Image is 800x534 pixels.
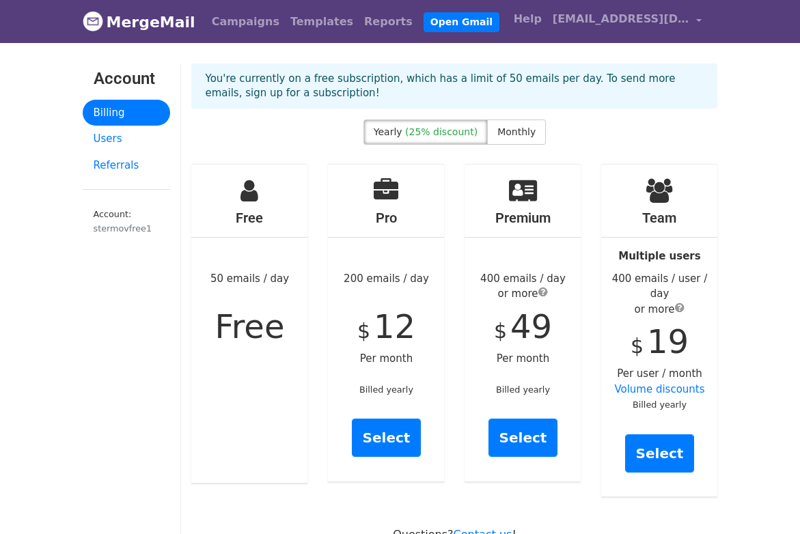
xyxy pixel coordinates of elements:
span: Free [215,307,285,346]
span: 49 [510,307,552,346]
h4: Team [601,210,717,226]
h3: Account [94,69,160,89]
a: Reports [359,8,418,36]
div: 400 emails / user / day or more [601,271,717,318]
h4: Premium [465,210,581,226]
a: Help [508,5,547,33]
a: Select [625,434,695,473]
a: Referrals [83,152,171,179]
small: Billed yearly [633,399,687,410]
span: [EMAIL_ADDRESS][DOMAIN_NAME] [553,11,689,27]
a: [EMAIL_ADDRESS][DOMAIN_NAME] [547,5,707,38]
div: 400 emails / day or more [465,271,581,302]
div: Per month [465,165,581,481]
a: Open Gmail [424,12,499,32]
span: 12 [374,307,415,346]
a: Billing [83,100,171,126]
h4: Pro [328,210,444,226]
a: Select [352,419,422,457]
strong: Multiple users [618,250,700,262]
a: Users [83,126,171,152]
a: Volume discounts [614,383,704,395]
span: $ [357,319,370,343]
span: $ [631,334,644,358]
p: You're currently on a free subscription, which has a limit of 50 emails per day. To send more ema... [205,72,704,100]
small: Billed yearly [496,384,550,395]
h4: Free [191,210,307,226]
div: 50 emails / day [191,165,307,483]
img: MergeMail logo [83,11,103,31]
div: 200 emails / day Per month [328,165,444,481]
span: Yearly [374,126,402,137]
div: stermovfree1 [94,222,160,235]
small: Billed yearly [359,384,413,395]
a: Campaigns [206,8,285,36]
div: Per user / month [601,165,717,496]
span: (25% discount) [405,126,478,137]
a: Select [488,419,558,457]
a: Templates [285,8,359,36]
a: MergeMail [83,8,195,36]
span: $ [494,319,507,343]
span: 19 [647,322,689,361]
small: Account: [94,209,160,235]
span: Monthly [497,126,536,137]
